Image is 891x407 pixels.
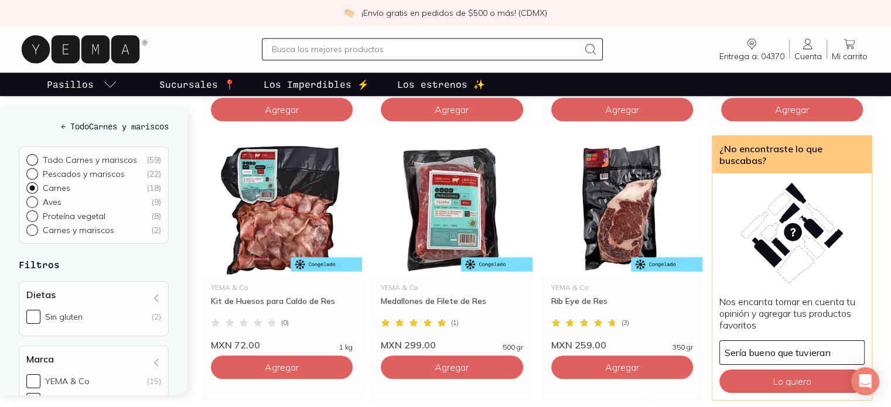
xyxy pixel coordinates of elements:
[26,310,40,324] input: Sin gluten(2)
[622,319,629,326] span: ( 3 )
[211,284,353,291] div: YEMA & Co
[721,98,863,121] button: Agregar
[719,296,865,331] p: Nos encanta tomar en cuenta tu opinión y agregar tus productos favoritos
[551,296,693,317] div: Rib Eye de Res
[551,339,606,351] span: MXN 259.00
[261,73,371,96] a: Los Imperdibles ⚡️
[551,355,693,379] button: Agregar
[381,355,523,379] button: Agregar
[43,225,114,236] p: Carnes y mariscos
[211,339,260,351] span: MXN 72.00
[146,155,161,166] div: ( 59 )
[272,42,579,56] input: Busca los mejores productos
[827,37,872,61] a: Mi carrito
[47,77,94,91] p: Pasillos
[265,104,299,115] span: Agregar
[43,183,70,194] p: Carnes
[146,183,161,194] div: ( 18 )
[339,344,353,351] span: 1 kg
[503,344,523,351] span: 500 gr
[381,284,523,291] div: YEMA & Co
[794,51,822,61] span: Cuenta
[43,211,105,222] p: Proteína vegetal
[43,169,125,180] p: Pescados y mariscos
[371,135,532,351] a: 31066 medallones de filete de res yemaYEMA & CoMedallones de Filete de Res(1)MXN 299.00500 gr
[151,225,161,236] div: ( 2 )
[26,289,56,301] h4: Dietas
[202,135,362,279] img: 31503 kit de huesos para caldo de res yema
[344,8,354,18] img: check
[45,377,90,387] div: YEMA & Co
[43,155,137,166] p: Todo Carnes y mariscos
[151,211,161,222] div: ( 8 )
[381,98,523,121] button: Agregar
[381,296,523,317] div: Medallones de Filete de Res
[672,344,693,351] span: 350 gr
[19,121,169,133] h5: ← Todo Carnes y mariscos
[265,361,299,373] span: Agregar
[26,375,40,389] input: YEMA & Co(15)
[19,282,169,337] div: Dietas
[157,73,238,96] a: Sucursales 📍
[152,312,161,323] div: (2)
[146,169,161,180] div: ( 22 )
[395,73,487,96] a: Los estrenos ✨
[851,367,879,395] div: Open Intercom Messenger
[43,197,62,208] p: Aves
[435,361,469,373] span: Agregar
[715,37,789,61] a: Entrega a: 04370
[719,370,865,393] button: Lo quiero
[211,296,353,317] div: Kit de Huesos para Caldo de Res
[719,51,784,61] span: Entrega a: 04370
[371,135,532,279] img: 31066 medallones de filete de res yema
[790,37,827,61] a: Cuenta
[147,377,161,387] div: (15)
[381,339,436,351] span: MXN 299.00
[211,355,353,379] button: Agregar
[435,104,469,115] span: Agregar
[605,104,639,115] span: Agregar
[361,7,547,19] p: ¡Envío gratis en pedidos de $500 o más! (CDMX)
[159,77,235,91] p: Sucursales 📍
[542,135,702,279] img: 31004 rib eye de res yema
[19,121,169,133] a: ← TodoCarnes y mariscos
[551,284,693,291] div: YEMA & Co
[264,77,369,91] p: Los Imperdibles ⚡️
[712,136,872,173] div: ¿No encontraste lo que buscabas?
[45,312,83,323] div: Sin gluten
[26,354,54,365] h4: Marca
[211,98,353,121] button: Agregar
[202,135,362,351] a: 31503 kit de huesos para caldo de res yemaYEMA & CoKit de Huesos para Caldo de Res(0)MXN 72.001 kg
[397,77,485,91] p: Los estrenos ✨
[45,73,120,96] a: pasillo-todos-link
[451,319,459,326] span: ( 1 )
[19,259,60,271] strong: Filtros
[151,197,161,208] div: ( 9 )
[281,319,289,326] span: ( 0 )
[832,51,868,61] span: Mi carrito
[542,135,702,351] a: 31004 rib eye de res yemaYEMA & CoRib Eye de Res(3)MXN 259.00350 gr
[551,98,693,121] button: Agregar
[775,104,809,115] span: Agregar
[605,361,639,373] span: Agregar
